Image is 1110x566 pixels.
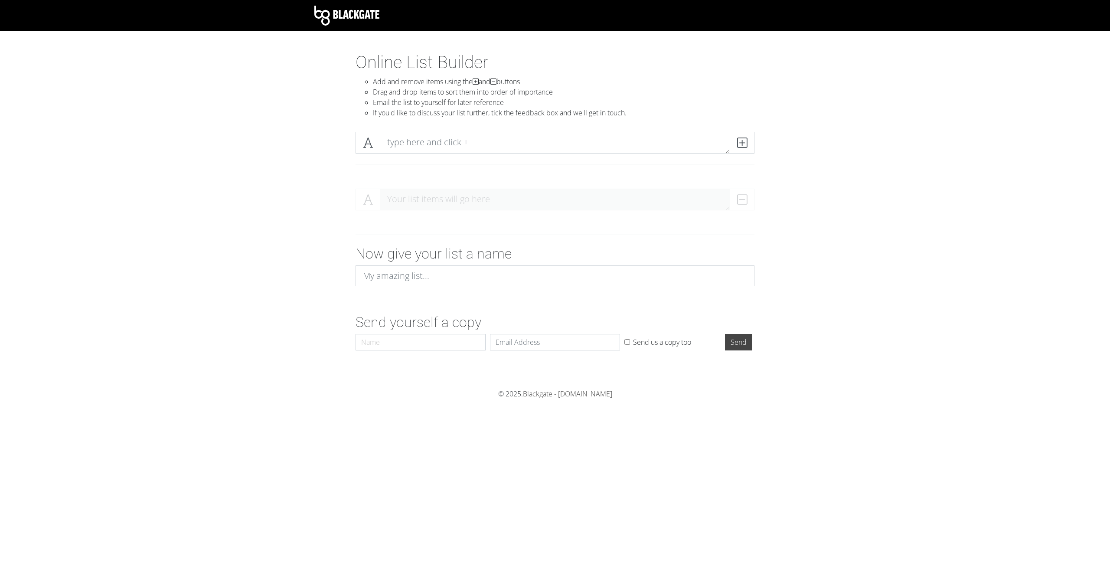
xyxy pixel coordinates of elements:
li: If you'd like to discuss your list further, tick the feedback box and we'll get in touch. [373,108,754,118]
h2: Send yourself a copy [356,314,754,330]
input: Email Address [490,334,620,350]
input: My amazing list... [356,265,754,286]
h2: Now give your list a name [356,245,754,262]
a: Blackgate - [DOMAIN_NAME] [523,389,612,399]
input: Send [725,334,752,350]
input: Name [356,334,486,350]
li: Drag and drop items to sort them into order of importance [373,87,754,97]
h1: Online List Builder [356,52,754,73]
img: Blackgate [314,6,379,26]
label: Send us a copy too [633,337,691,347]
li: Email the list to yourself for later reference [373,97,754,108]
li: Add and remove items using the and buttons [373,76,754,87]
div: © 2025. [314,389,796,399]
